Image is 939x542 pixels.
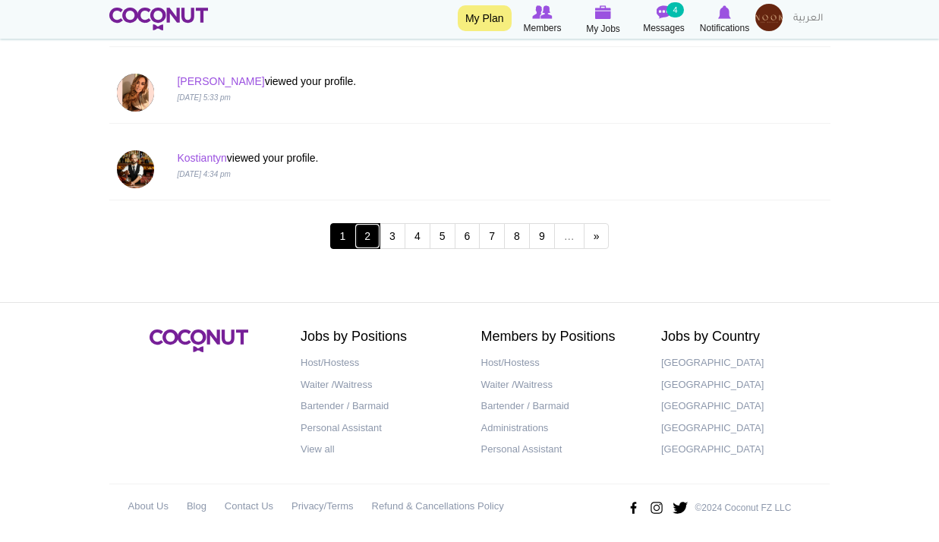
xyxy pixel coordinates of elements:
[301,439,458,461] a: View all
[177,74,640,89] p: viewed your profile.
[672,496,688,520] img: Twitter
[625,496,641,520] img: Facebook
[481,395,639,418] a: Bartender / Barmaid
[661,418,819,440] a: [GEOGRAPHIC_DATA]
[128,496,169,518] a: About Us
[177,93,230,102] i: [DATE] 5:33 pm
[405,223,430,249] a: 4
[695,4,755,36] a: Notifications Notifications
[430,223,455,249] a: 5
[634,4,695,36] a: Messages Messages 4
[573,4,634,36] a: My Jobs My Jobs
[554,223,585,249] span: …
[661,439,819,461] a: [GEOGRAPHIC_DATA]
[657,5,672,19] img: Messages
[301,374,458,396] a: Waiter /Waitress
[666,2,683,17] small: 4
[481,329,639,345] h2: Members by Positions
[529,223,555,249] a: 9
[225,496,273,518] a: Contact Us
[661,329,819,345] h2: Jobs by Country
[661,352,819,374] a: [GEOGRAPHIC_DATA]
[301,418,458,440] a: Personal Assistant
[586,21,620,36] span: My Jobs
[177,152,226,164] a: Kostiantyn
[150,329,248,352] img: Coconut
[354,223,380,249] a: 2
[700,20,749,36] span: Notifications
[481,418,639,440] a: Administrations
[177,75,264,87] a: [PERSON_NAME]
[595,5,612,19] img: My Jobs
[523,20,561,36] span: Members
[301,329,458,345] h2: Jobs by Positions
[584,223,610,249] a: next ›
[372,496,504,518] a: Refund & Cancellations Policy
[786,4,830,34] a: العربية
[458,5,512,31] a: My Plan
[109,8,209,30] img: Home
[661,395,819,418] a: [GEOGRAPHIC_DATA]
[512,4,573,36] a: Browse Members Members
[718,5,731,19] img: Notifications
[330,223,356,249] span: 1
[479,223,505,249] a: 7
[532,5,552,19] img: Browse Members
[481,352,639,374] a: Host/Hostess
[177,170,230,178] i: [DATE] 4:34 pm
[504,223,530,249] a: 8
[380,223,405,249] a: 3
[177,150,640,165] p: viewed your profile.
[301,395,458,418] a: Bartender / Barmaid
[643,20,685,36] span: Messages
[291,496,354,518] a: Privacy/Terms
[187,496,206,518] a: Blog
[695,502,792,515] p: ©2024 Coconut FZ LLC
[661,374,819,396] a: [GEOGRAPHIC_DATA]
[301,352,458,374] a: Host/Hostess
[455,223,481,249] a: 6
[481,439,639,461] a: Personal Assistant
[648,496,665,520] img: Instagram
[481,374,639,396] a: Waiter /Waitress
